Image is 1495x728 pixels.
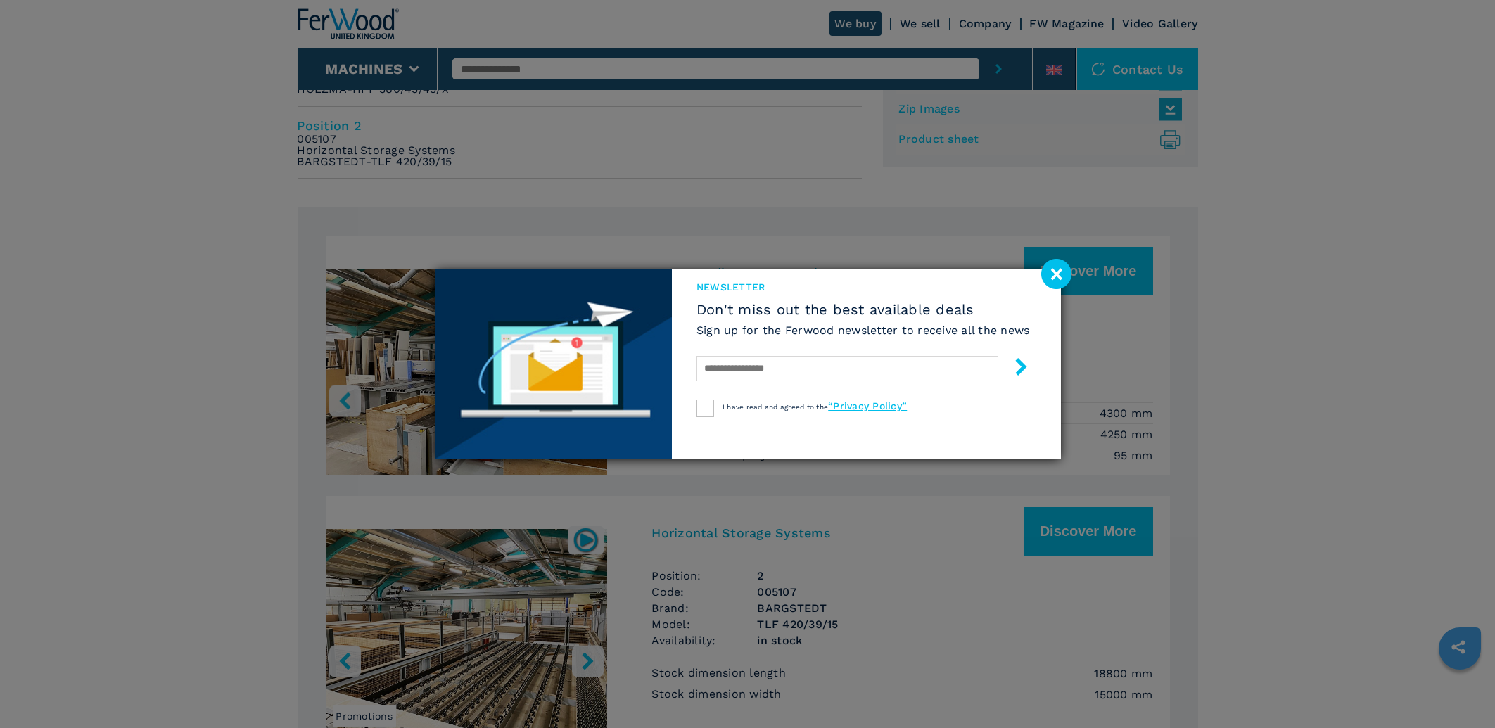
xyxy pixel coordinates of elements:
[998,352,1030,385] button: submit-button
[723,403,907,411] span: I have read and agreed to the
[828,400,907,411] a: “Privacy Policy”
[696,301,1030,318] span: Don't miss out the best available deals
[696,322,1030,338] h6: Sign up for the Ferwood newsletter to receive all the news
[696,280,1030,294] span: newsletter
[435,269,673,459] img: Newsletter image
